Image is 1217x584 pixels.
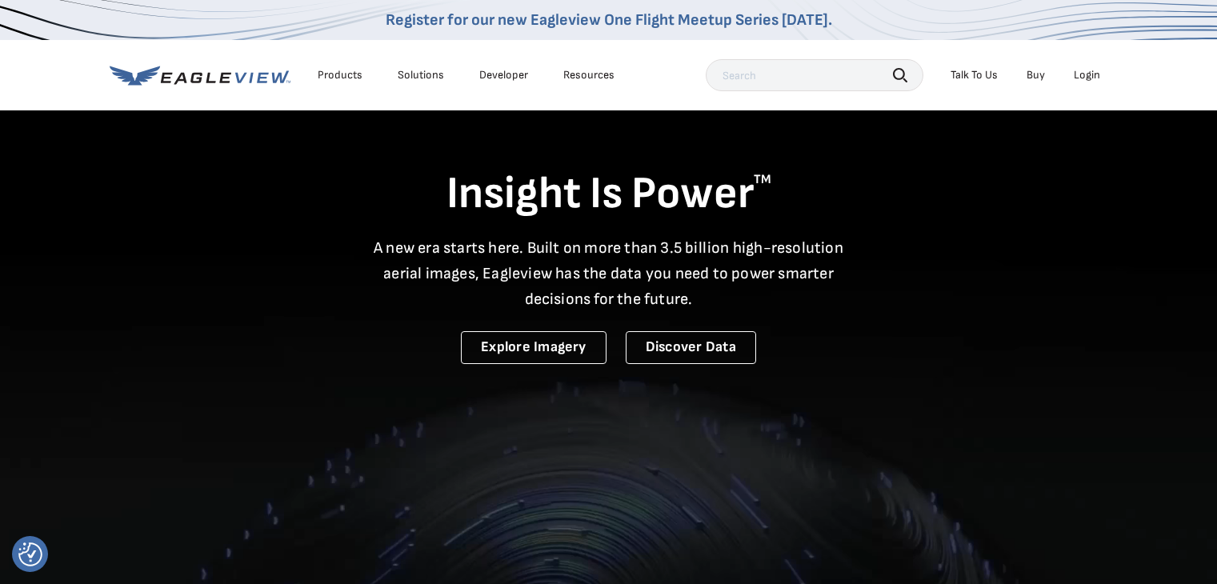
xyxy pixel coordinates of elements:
[110,166,1108,222] h1: Insight Is Power
[1027,68,1045,82] a: Buy
[364,235,854,312] p: A new era starts here. Built on more than 3.5 billion high-resolution aerial images, Eagleview ha...
[706,59,923,91] input: Search
[386,10,832,30] a: Register for our new Eagleview One Flight Meetup Series [DATE].
[318,68,362,82] div: Products
[1074,68,1100,82] div: Login
[563,68,615,82] div: Resources
[18,542,42,566] button: Consent Preferences
[951,68,998,82] div: Talk To Us
[754,172,771,187] sup: TM
[18,542,42,566] img: Revisit consent button
[626,331,756,364] a: Discover Data
[461,331,606,364] a: Explore Imagery
[398,68,444,82] div: Solutions
[479,68,528,82] a: Developer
